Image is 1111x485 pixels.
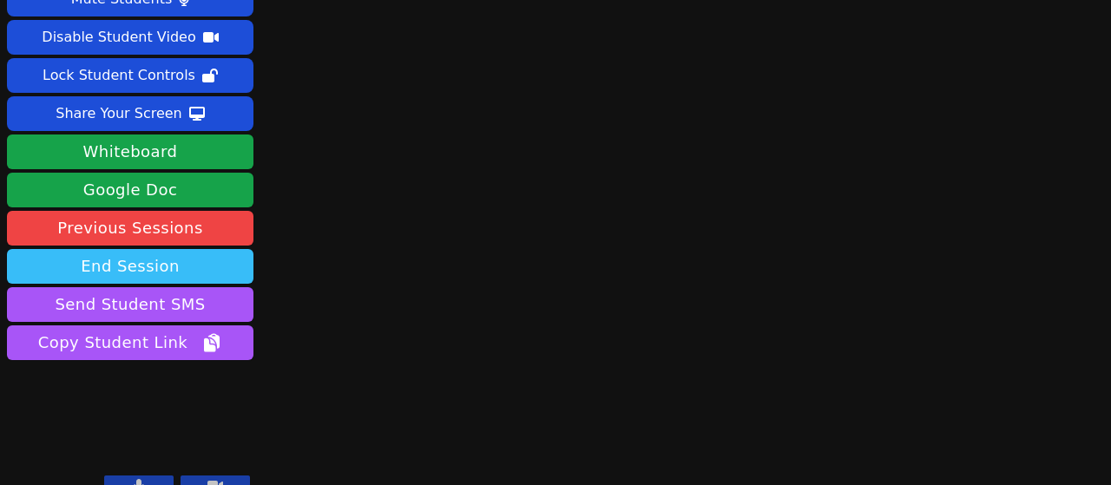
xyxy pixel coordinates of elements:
[7,58,253,93] button: Lock Student Controls
[42,23,195,51] div: Disable Student Video
[38,331,222,355] span: Copy Student Link
[7,96,253,131] button: Share Your Screen
[7,325,253,360] button: Copy Student Link
[7,249,253,284] button: End Session
[56,100,182,128] div: Share Your Screen
[7,173,253,207] a: Google Doc
[43,62,195,89] div: Lock Student Controls
[7,20,253,55] button: Disable Student Video
[7,287,253,322] button: Send Student SMS
[7,134,253,169] button: Whiteboard
[7,211,253,246] a: Previous Sessions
